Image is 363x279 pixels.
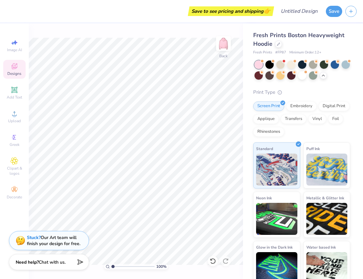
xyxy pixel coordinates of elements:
div: Screen Print [253,101,284,111]
div: Foil [328,114,343,124]
div: Our Art team will finish your design for free. [27,235,80,247]
img: Puff Ink [306,154,348,186]
span: Image AI [7,47,22,52]
strong: Need help? [16,259,39,265]
span: Water based Ink [306,244,336,251]
div: Transfers [281,114,306,124]
div: Vinyl [308,114,326,124]
span: Fresh Prints [253,50,272,55]
img: Standard [256,154,297,186]
span: Minimum Order: 12 + [289,50,321,55]
span: Glow in the Dark Ink [256,244,293,251]
div: Back [219,53,228,59]
span: Puff Ink [306,145,320,152]
span: Metallic & Glitter Ink [306,195,344,201]
div: Embroidery [286,101,317,111]
span: Clipart & logos [3,166,26,176]
button: Save [326,6,342,17]
div: Digital Print [319,101,350,111]
span: Chat with us. [39,259,66,265]
span: 👉 [263,7,270,15]
img: Back [217,37,230,50]
img: Metallic & Glitter Ink [306,203,348,235]
span: Upload [8,118,21,124]
span: Designs [7,71,21,76]
div: Applique [253,114,279,124]
span: Add Text [7,95,22,100]
div: Save to see pricing and shipping [190,6,272,16]
span: Decorate [7,195,22,200]
strong: Stuck? [27,235,41,241]
span: 100 % [156,264,166,269]
div: Print Type [253,89,350,96]
span: Neon Ink [256,195,272,201]
span: Greek [10,142,20,147]
input: Untitled Design [276,5,323,18]
img: Neon Ink [256,203,297,235]
span: Fresh Prints Boston Heavyweight Hoodie [253,31,344,48]
div: Rhinestones [253,127,284,137]
span: # FP87 [275,50,286,55]
span: Standard [256,145,273,152]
